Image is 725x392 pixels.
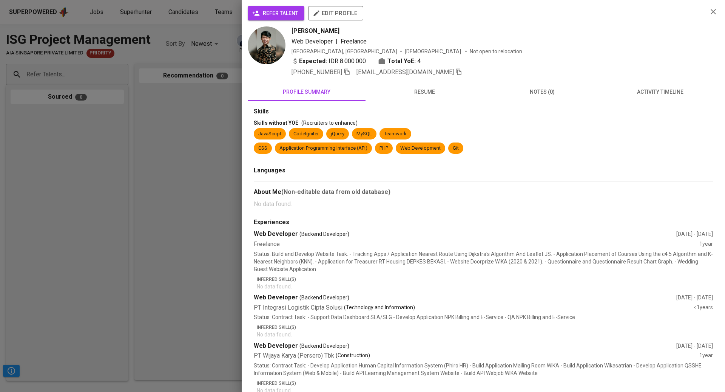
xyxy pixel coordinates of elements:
p: No data found. [257,331,713,338]
p: Inferred Skill(s) [257,276,713,283]
p: Not open to relocation [470,48,522,55]
a: edit profile [308,10,363,16]
div: Skills [254,107,713,116]
div: PT Wijaya Karya (Persero) Tbk [254,352,699,360]
div: [DATE] - [DATE] [676,230,713,238]
span: [PERSON_NAME] [292,26,339,36]
p: Status: Build and Develop Website Task: - Tracking Apps / Application Nearest Route Using Dijkstr... [254,250,713,273]
span: (Backend Developer) [299,342,349,350]
div: PHP [379,145,388,152]
b: Expected: [299,57,327,66]
span: 4 [417,57,421,66]
span: [EMAIL_ADDRESS][DOMAIN_NAME] [356,68,454,76]
p: Status: Contract Task: - Support Data Dashboard SLA/SLG - Develop Application NPK Billing and E-S... [254,313,713,321]
div: Web Development [400,145,441,152]
p: Status: Contract Task: - Develop Application Human Capital Information System (Phiro HR) - Build ... [254,362,713,377]
div: Web Developer [254,293,676,302]
div: About Me [254,187,713,197]
div: CodeIgniter [293,130,319,138]
span: activity timeline [606,87,714,97]
p: Inferred Skill(s) [257,324,713,331]
b: (Non-editable data from old database) [281,188,390,195]
button: edit profile [308,6,363,20]
div: Web Developer [254,230,676,239]
div: Freelance [254,240,699,249]
p: (Construction) [336,352,370,360]
div: Web Developer [254,342,676,350]
p: No data found. [257,283,713,290]
p: Inferred Skill(s) [257,380,713,387]
div: JavaScript [258,130,281,138]
div: [DATE] - [DATE] [676,294,713,301]
span: notes (0) [488,87,597,97]
span: Freelance [341,38,367,45]
div: MySQL [356,130,372,138]
div: Application Programming Interface (API) [279,145,367,152]
button: refer talent [248,6,304,20]
span: | [336,37,338,46]
span: resume [370,87,479,97]
span: Skills without YOE [254,120,298,126]
span: (Backend Developer) [299,230,349,238]
div: Git [453,145,459,152]
span: Web Developer [292,38,333,45]
div: <1 years [694,304,713,312]
div: jQuery [331,130,344,138]
span: [DEMOGRAPHIC_DATA] [405,48,462,55]
span: refer talent [254,9,298,18]
div: CSS [258,145,267,152]
div: Teamwork [384,130,407,138]
p: (Technology and Information) [344,304,415,312]
div: 1 year [699,240,713,249]
p: No data found. [254,200,713,209]
span: [PHONE_NUMBER] [292,68,342,76]
span: profile summary [252,87,361,97]
img: fbd4dd88fe014e59f9ee0a362fef248e.jpg [248,26,285,64]
div: Languages [254,166,713,175]
span: (Recruiters to enhance) [301,120,358,126]
div: [DATE] - [DATE] [676,342,713,350]
span: (Backend Developer) [299,294,349,301]
div: Experiences [254,218,713,227]
div: [GEOGRAPHIC_DATA], [GEOGRAPHIC_DATA] [292,48,397,55]
div: PT Integrasi Logistik Cipta Solusi [254,304,694,312]
div: 1 year [699,352,713,360]
span: edit profile [314,8,357,18]
div: IDR 8.000.000 [292,57,366,66]
b: Total YoE: [387,57,416,66]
